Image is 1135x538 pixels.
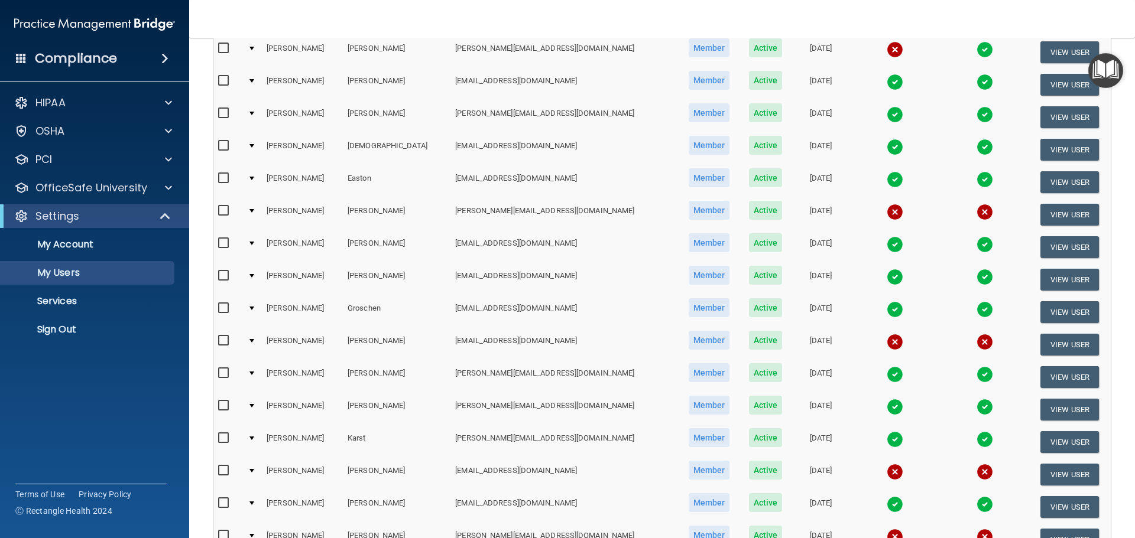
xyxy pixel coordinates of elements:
td: [PERSON_NAME] [343,263,450,296]
td: [PERSON_NAME][EMAIL_ADDRESS][DOMAIN_NAME] [450,426,679,458]
span: Member [689,136,730,155]
a: Terms of Use [15,488,64,500]
span: Member [689,461,730,480]
td: [PERSON_NAME] [262,458,343,491]
img: tick.e7d51cea.svg [887,366,903,383]
td: [DATE] [792,328,850,361]
p: My Account [8,239,169,250]
span: Active [749,103,783,122]
td: [PERSON_NAME] [262,231,343,263]
td: [PERSON_NAME] [343,328,450,361]
td: [DATE] [792,458,850,491]
span: Active [749,136,783,155]
img: cross.ca9f0e7f.svg [887,41,903,58]
p: Sign Out [8,324,169,335]
p: OfficeSafe University [35,181,147,195]
td: [DATE] [792,393,850,426]
img: tick.e7d51cea.svg [887,301,903,318]
td: [PERSON_NAME][EMAIL_ADDRESS][DOMAIN_NAME] [450,393,679,426]
button: View User [1040,431,1099,453]
td: [PERSON_NAME][EMAIL_ADDRESS][DOMAIN_NAME] [450,361,679,393]
td: [EMAIL_ADDRESS][DOMAIN_NAME] [450,491,679,523]
span: Member [689,298,730,317]
a: HIPAA [14,96,172,110]
button: View User [1040,139,1099,161]
p: HIPAA [35,96,66,110]
img: tick.e7d51cea.svg [977,139,993,155]
td: [PERSON_NAME] [262,491,343,523]
td: [EMAIL_ADDRESS][DOMAIN_NAME] [450,231,679,263]
td: [EMAIL_ADDRESS][DOMAIN_NAME] [450,133,679,166]
td: [PERSON_NAME] [262,101,343,133]
td: [PERSON_NAME] [343,458,450,491]
span: Member [689,493,730,512]
button: View User [1040,236,1099,258]
td: [EMAIL_ADDRESS][DOMAIN_NAME] [450,69,679,101]
td: [DATE] [792,198,850,231]
span: Active [749,168,783,187]
button: View User [1040,366,1099,388]
td: [PERSON_NAME] [262,393,343,426]
span: Active [749,71,783,90]
span: Active [749,396,783,415]
img: tick.e7d51cea.svg [977,106,993,123]
td: [PERSON_NAME] [343,36,450,69]
td: [DATE] [792,231,850,263]
img: cross.ca9f0e7f.svg [887,204,903,220]
button: View User [1040,74,1099,96]
button: View User [1040,301,1099,323]
img: cross.ca9f0e7f.svg [977,334,993,350]
span: Active [749,493,783,512]
img: tick.e7d51cea.svg [977,74,993,90]
td: [PERSON_NAME] [343,361,450,393]
button: Open Resource Center [1088,53,1123,88]
span: Active [749,331,783,350]
td: [PERSON_NAME][EMAIL_ADDRESS][DOMAIN_NAME] [450,101,679,133]
td: [DATE] [792,133,850,166]
img: tick.e7d51cea.svg [887,269,903,285]
span: Member [689,168,730,187]
td: [PERSON_NAME] [262,296,343,328]
img: tick.e7d51cea.svg [887,171,903,188]
a: PCI [14,152,172,167]
button: View User [1040,41,1099,63]
a: OfficeSafe University [14,181,172,195]
td: [PERSON_NAME] [343,231,450,263]
button: View User [1040,334,1099,356]
img: tick.e7d51cea.svg [887,496,903,513]
p: OSHA [35,124,65,138]
button: View User [1040,204,1099,226]
td: [DATE] [792,69,850,101]
button: View User [1040,496,1099,518]
span: Member [689,38,730,57]
img: tick.e7d51cea.svg [887,139,903,155]
span: Active [749,298,783,317]
td: [PERSON_NAME][EMAIL_ADDRESS][DOMAIN_NAME] [450,36,679,69]
td: [DATE] [792,296,850,328]
td: [PERSON_NAME] [262,328,343,361]
td: [DATE] [792,166,850,198]
span: Active [749,266,783,285]
img: tick.e7d51cea.svg [977,301,993,318]
button: View User [1040,464,1099,485]
td: [PERSON_NAME] [343,69,450,101]
span: Active [749,428,783,447]
td: Karst [343,426,450,458]
span: Active [749,201,783,220]
a: OSHA [14,124,172,138]
a: Privacy Policy [79,488,132,500]
td: [PERSON_NAME] [262,166,343,198]
td: [DEMOGRAPHIC_DATA] [343,133,450,166]
td: [PERSON_NAME] [343,101,450,133]
td: [PERSON_NAME] [262,69,343,101]
span: Member [689,71,730,90]
img: cross.ca9f0e7f.svg [977,464,993,480]
img: tick.e7d51cea.svg [887,399,903,415]
button: View User [1040,106,1099,128]
td: [DATE] [792,491,850,523]
td: [EMAIL_ADDRESS][DOMAIN_NAME] [450,263,679,296]
img: tick.e7d51cea.svg [887,74,903,90]
img: cross.ca9f0e7f.svg [977,204,993,220]
span: Member [689,103,730,122]
a: Settings [14,209,171,223]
